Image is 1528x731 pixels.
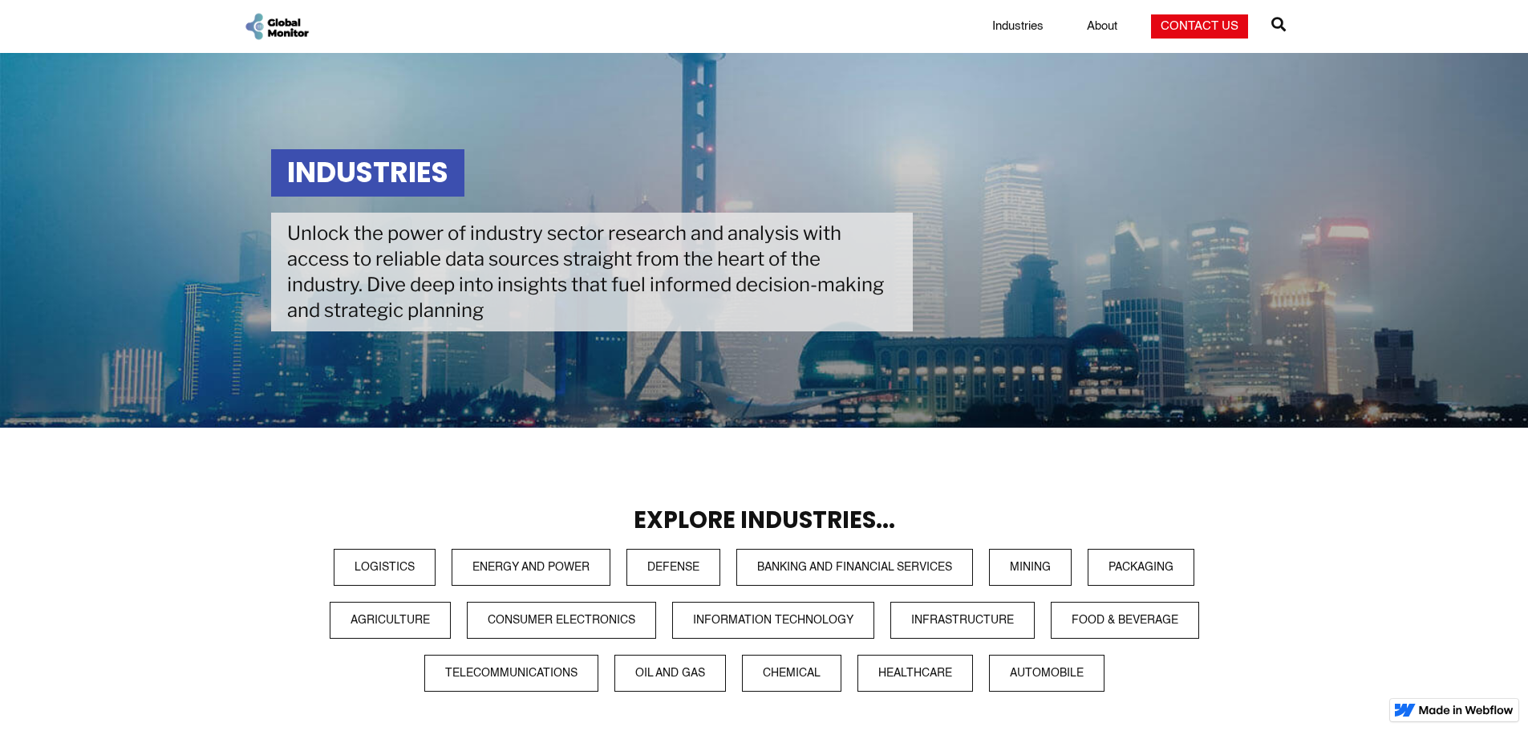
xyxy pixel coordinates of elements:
[989,549,1072,586] a: Mining
[1077,18,1127,35] a: About
[626,549,720,586] a: Defense
[1419,705,1514,715] img: Made in Webflow
[1151,14,1248,39] a: Contact Us
[1271,13,1286,35] span: 
[857,655,973,692] a: Healthcare
[452,549,610,586] a: Energy and Power
[424,655,598,692] a: Telecommunications
[334,549,436,586] a: Logistics
[989,655,1104,692] a: Automobile
[271,149,464,197] h1: Industries
[1271,10,1286,43] a: 
[1051,602,1199,639] a: Food & Beverage
[330,602,451,639] a: Agriculture
[271,213,913,331] div: Unlock the power of industry sector research and analysis with access to reliable data sources st...
[736,549,973,586] a: Banking and Financial Services
[983,18,1053,35] a: Industries
[467,602,656,639] a: Consumer Electronics
[271,508,1258,534] h3: Explore Industries...
[1088,549,1194,586] a: Packaging
[243,11,310,42] a: home
[742,655,841,692] a: Chemical
[672,602,874,639] a: Information Technology
[614,655,726,692] a: Oil and Gas
[890,602,1035,639] a: Infrastructure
